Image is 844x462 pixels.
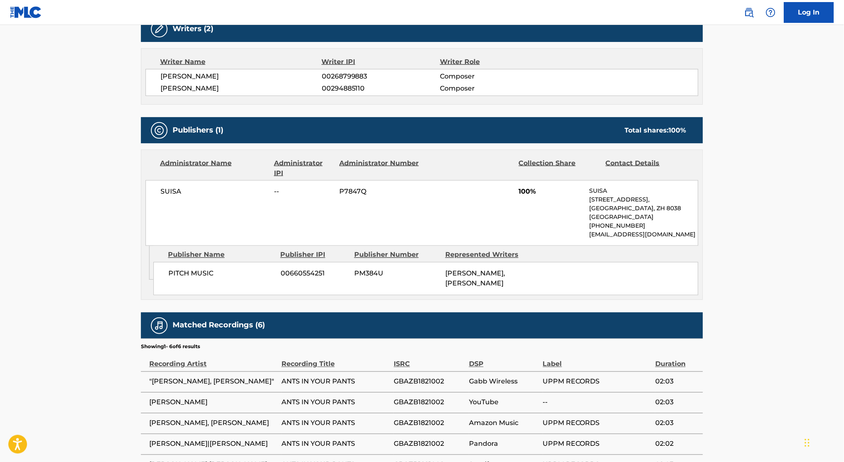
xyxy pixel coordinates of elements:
[440,57,548,67] div: Writer Role
[274,187,333,197] span: --
[784,2,834,23] a: Log In
[519,158,600,178] div: Collection Share
[160,187,268,197] span: SUISA
[281,439,390,449] span: ANTS IN YOUR PANTS
[445,250,530,260] div: Represented Writers
[173,125,223,135] h5: Publishers (1)
[590,187,698,196] p: SUISA
[281,398,390,408] span: ANTS IN YOUR PANTS
[280,250,348,260] div: Publisher IPI
[590,196,698,204] p: [STREET_ADDRESS],
[669,126,686,134] span: 100 %
[394,398,465,408] span: GBAZB1821002
[281,269,348,279] span: 00660554251
[149,351,277,369] div: Recording Artist
[394,351,465,369] div: ISRC
[173,321,265,330] h5: Matched Recordings (6)
[519,187,583,197] span: 100%
[339,158,420,178] div: Administrator Number
[469,377,539,387] span: Gabb Wireless
[440,84,548,93] span: Composer
[141,343,200,351] p: Showing 1 - 6 of 6 results
[281,351,390,369] div: Recording Title
[394,439,465,449] span: GBAZB1821002
[469,439,539,449] span: Pandora
[440,71,548,81] span: Composer
[154,24,164,34] img: Writers
[655,398,699,408] span: 02:03
[354,269,439,279] span: PM384U
[590,213,698,222] p: [GEOGRAPHIC_DATA]
[340,187,420,197] span: P7847Q
[543,418,651,428] span: UPPM RECORDS
[543,439,651,449] span: UPPM RECORDS
[543,377,651,387] span: UPPM RECORDS
[160,71,322,81] span: [PERSON_NAME]
[445,270,505,288] span: [PERSON_NAME], [PERSON_NAME]
[469,351,539,369] div: DSP
[744,7,754,17] img: search
[154,125,164,135] img: Publishers
[741,4,758,21] a: Public Search
[154,321,164,331] img: Matched Recordings
[322,57,440,67] div: Writer IPI
[655,351,699,369] div: Duration
[354,250,439,260] div: Publisher Number
[173,24,213,34] h5: Writers (2)
[590,231,698,239] p: [EMAIL_ADDRESS][DOMAIN_NAME]
[281,418,390,428] span: ANTS IN YOUR PANTS
[655,377,699,387] span: 02:03
[149,418,277,428] span: [PERSON_NAME], [PERSON_NAME]
[149,439,277,449] span: [PERSON_NAME]|[PERSON_NAME]
[543,398,651,408] span: --
[322,84,440,93] span: 00294885110
[149,398,277,408] span: [PERSON_NAME]
[160,57,322,67] div: Writer Name
[805,430,810,455] div: Drag
[469,418,539,428] span: Amazon Music
[394,377,465,387] span: GBAZB1821002
[160,158,268,178] div: Administrator Name
[394,418,465,428] span: GBAZB1821002
[281,377,390,387] span: ANTS IN YOUR PANTS
[606,158,686,178] div: Contact Details
[322,71,440,81] span: 00268799883
[10,6,42,18] img: MLC Logo
[766,7,776,17] img: help
[655,439,699,449] span: 02:02
[543,351,651,369] div: Label
[802,422,844,462] iframe: Chat Widget
[590,204,698,213] p: [GEOGRAPHIC_DATA], ZH 8038
[655,418,699,428] span: 02:03
[469,398,539,408] span: YouTube
[590,222,698,231] p: [PHONE_NUMBER]
[168,250,274,260] div: Publisher Name
[160,84,322,93] span: [PERSON_NAME]
[168,269,274,279] span: PITCH MUSIC
[274,158,333,178] div: Administrator IPI
[149,377,277,387] span: "[PERSON_NAME], [PERSON_NAME]"
[625,125,686,135] div: Total shares:
[763,4,779,21] div: Help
